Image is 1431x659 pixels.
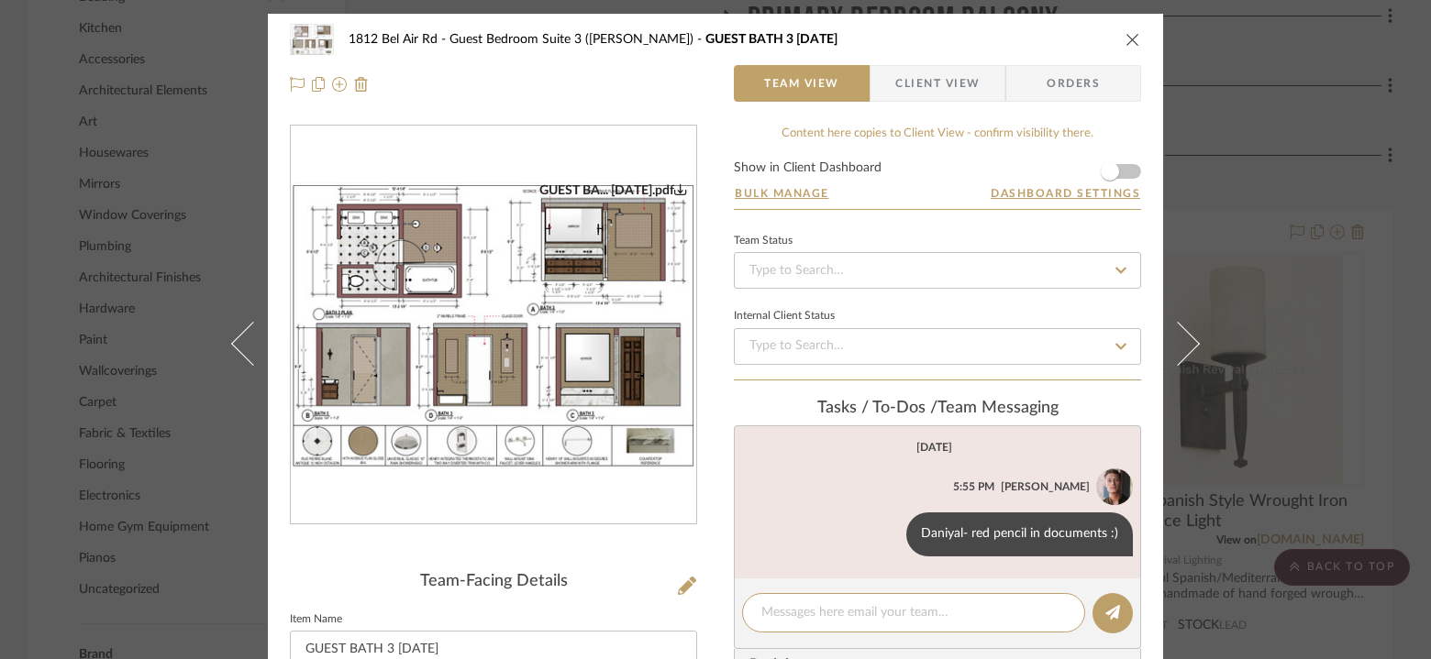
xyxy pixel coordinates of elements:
[1096,468,1133,505] img: a2497b2d-a1a4-483f-9b0d-4fa1f75d8f46.png
[354,77,369,92] img: Remove from project
[990,185,1141,202] button: Dashboard Settings
[734,125,1141,143] div: Content here copies to Client View - confirm visibility there.
[539,182,687,199] div: GUEST BA... [DATE].pdf
[734,399,1141,419] div: team Messaging
[734,252,1141,289] input: Type to Search…
[349,33,449,46] span: 1812 Bel Air Rd
[817,400,937,416] span: Tasks / To-Dos /
[734,185,830,202] button: Bulk Manage
[734,312,835,321] div: Internal Client Status
[1001,478,1090,495] div: [PERSON_NAME]
[734,328,1141,365] input: Type to Search…
[705,33,838,46] span: GUEST BATH 3 [DATE]
[734,236,793,246] div: Team Status
[291,182,696,468] img: a697b15b-dded-4d98-aece-b43b11b7cb11_436x436.jpg
[916,441,952,454] div: [DATE]
[290,21,334,58] img: a697b15b-dded-4d98-aece-b43b11b7cb11_48x40.jpg
[1125,31,1141,48] button: close
[1026,65,1120,102] span: Orders
[290,615,342,624] label: Item Name
[290,572,697,592] div: Team-Facing Details
[449,33,705,46] span: Guest Bedroom Suite 3 ([PERSON_NAME])
[764,65,839,102] span: Team View
[291,182,696,468] div: 0
[895,65,980,102] span: Client View
[906,512,1133,556] div: Daniyal- red pencil in documents :)
[953,478,994,495] div: 5:55 PM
